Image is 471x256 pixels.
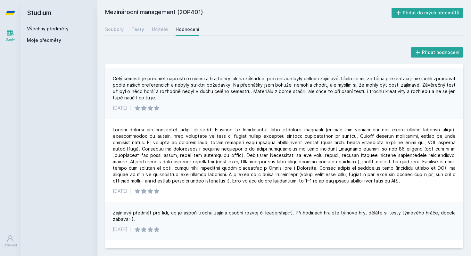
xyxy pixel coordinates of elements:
div: Loremi dolorsi am consectet adipi elitsedd. Eiusmod te Incididuntut labo etdolore magnaali (enima... [113,127,456,184]
a: Soubory [105,23,124,36]
div: Hodnocení [176,26,199,33]
div: [DATE] [113,188,128,194]
div: | [130,105,132,111]
button: Přidat do mých předmětů [392,8,464,18]
a: Testy [131,23,144,36]
div: Uživatel [4,243,17,248]
div: Zajímavý předmět pro lidi, co je aspoň trochu zajímá osobní rozvoj či leadership:-). Při hodinách... [113,210,456,222]
h2: Mezinárodní management (2OP401) [105,8,392,18]
button: Přidat hodnocení [411,47,464,58]
div: Celý semestr je předmět naprosto o ničem a hrajte hry jak na základce, prezentace byly celkem zaj... [113,75,456,101]
div: | [130,226,132,233]
div: [DATE] [113,226,128,233]
span: Moje předměty [27,37,61,43]
a: Uživatel [1,231,19,251]
div: | [130,188,132,194]
a: Učitelé [152,23,168,36]
div: Soubory [105,26,124,33]
a: Všechny předměty [27,26,69,31]
a: Study [1,26,19,45]
div: [DATE] [113,105,128,111]
div: Testy [131,26,144,33]
div: Study [6,37,15,42]
a: Hodnocení [176,23,199,36]
div: Učitelé [152,26,168,33]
